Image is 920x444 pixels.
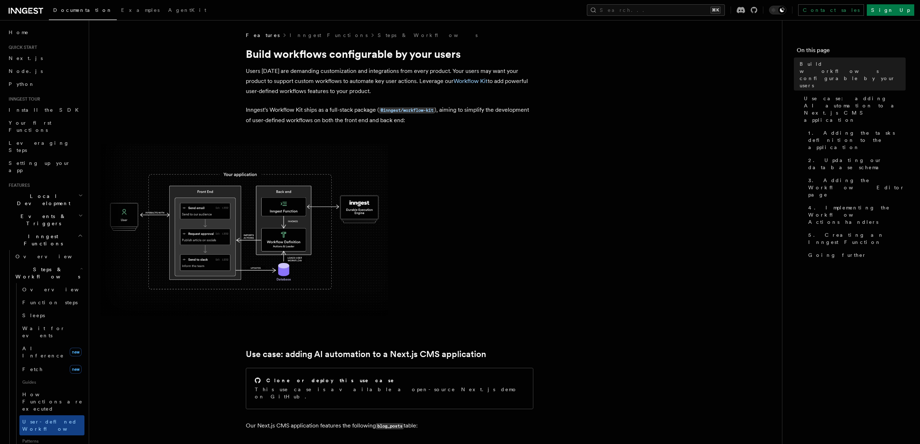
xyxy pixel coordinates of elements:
[246,47,533,60] h1: Build workflows configurable by your users
[454,78,488,84] a: Workflow Kit
[9,107,83,113] span: Install the SDK
[22,346,64,359] span: AI Inference
[19,342,84,362] a: AI Inferencenew
[808,177,906,198] span: 3. Adding the Workflow Editor page
[6,157,84,177] a: Setting up your app
[246,421,533,431] p: Our Next.js CMS application features the following table:
[805,228,906,249] a: 5. Creating an Inngest Function
[19,376,84,388] span: Guides
[117,2,164,19] a: Examples
[70,365,82,374] span: new
[121,7,160,13] span: Examples
[6,233,78,247] span: Inngest Functions
[266,377,395,384] h2: Clone or deploy this use case
[19,388,84,415] a: How Functions are executed
[808,231,906,246] span: 5. Creating an Inngest Function
[19,415,84,435] a: User-defined Workflows
[22,419,87,432] span: User-defined Workflows
[15,254,89,259] span: Overview
[710,6,721,14] kbd: ⌘K
[70,348,82,356] span: new
[164,2,211,19] a: AgentKit
[9,160,70,173] span: Setting up your app
[808,157,906,171] span: 2. Updating our database schema
[378,32,478,39] a: Steps & Workflows
[6,45,37,50] span: Quick start
[376,423,404,429] code: blog_posts
[9,29,29,36] span: Home
[805,174,906,201] a: 3. Adding the Workflow Editor page
[19,296,84,309] a: Function steps
[769,6,786,14] button: Toggle dark mode
[9,81,35,87] span: Python
[255,386,524,400] p: This use case is available a open-source Next.js demo on GitHub.
[867,4,914,16] a: Sign Up
[808,251,866,259] span: Going further
[804,95,906,124] span: Use case: adding AI automation to a Next.js CMS application
[6,193,78,207] span: Local Development
[6,230,84,250] button: Inngest Functions
[246,368,533,409] a: Clone or deploy this use caseThis use case is available a open-source Next.js demo on GitHub.
[6,52,84,65] a: Next.js
[22,366,43,372] span: Fetch
[6,182,30,188] span: Features
[6,213,78,227] span: Events & Triggers
[6,96,40,102] span: Inngest tour
[808,129,906,151] span: 1. Adding the tasks definition to the application
[6,137,84,157] a: Leveraging Steps
[22,300,78,305] span: Function steps
[379,107,434,114] code: @inngest/workflow-kit
[6,210,84,230] button: Events & Triggers
[13,263,84,283] button: Steps & Workflows
[22,325,65,338] span: Wait for events
[246,32,280,39] span: Features
[22,287,96,292] span: Overview
[101,144,388,316] img: The Workflow Kit provides a Workflow Engine to compose workflow actions on the back end and a set...
[22,313,45,318] span: Sleeps
[6,26,84,39] a: Home
[797,57,906,92] a: Build workflows configurable by your users
[6,78,84,91] a: Python
[246,349,486,359] a: Use case: adding AI automation to a Next.js CMS application
[290,32,368,39] a: Inngest Functions
[801,92,906,126] a: Use case: adding AI automation to a Next.js CMS application
[9,68,43,74] span: Node.js
[9,140,69,153] span: Leveraging Steps
[246,105,533,125] p: Inngest's Workflow Kit ships as a full-stack package ( ), aiming to simplify the development of u...
[9,55,43,61] span: Next.js
[22,392,83,412] span: How Functions are executed
[805,201,906,228] a: 4. Implementing the Workflow Actions handlers
[246,66,533,96] p: Users [DATE] are demanding customization and integrations from every product. Your users may want...
[808,204,906,226] span: 4. Implementing the Workflow Actions handlers
[6,190,84,210] button: Local Development
[379,106,434,113] a: @inngest/workflow-kit
[49,2,117,20] a: Documentation
[805,249,906,262] a: Going further
[798,4,864,16] a: Contact sales
[6,65,84,78] a: Node.js
[19,362,84,376] a: Fetchnew
[9,120,51,133] span: Your first Functions
[13,266,80,280] span: Steps & Workflows
[53,7,112,13] span: Documentation
[805,154,906,174] a: 2. Updating our database schema
[6,116,84,137] a: Your first Functions
[19,309,84,322] a: Sleeps
[19,322,84,342] a: Wait for events
[13,250,84,263] a: Overview
[19,283,84,296] a: Overview
[6,103,84,116] a: Install the SDK
[587,4,725,16] button: Search...⌘K
[168,7,206,13] span: AgentKit
[800,60,906,89] span: Build workflows configurable by your users
[805,126,906,154] a: 1. Adding the tasks definition to the application
[797,46,906,57] h4: On this page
